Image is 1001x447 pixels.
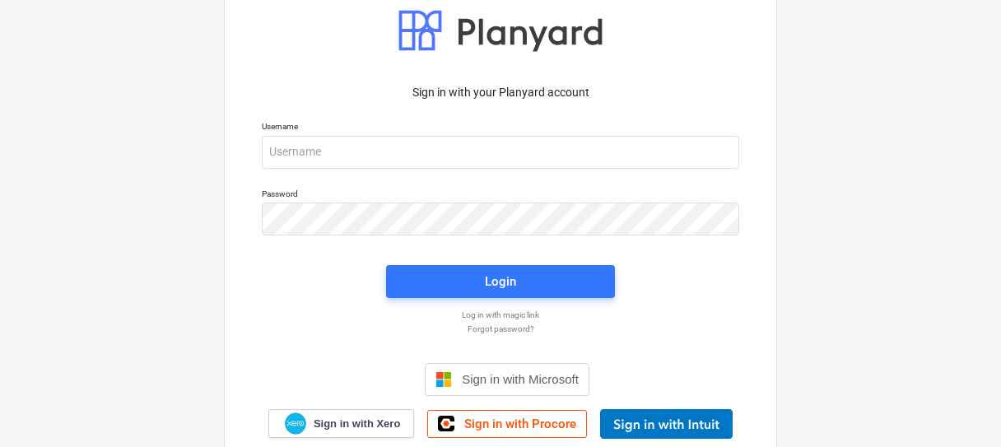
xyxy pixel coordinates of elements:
[386,265,615,298] button: Login
[314,417,400,431] span: Sign in with Xero
[427,410,587,438] a: Sign in with Procore
[268,409,415,438] a: Sign in with Xero
[435,371,452,388] img: Microsoft logo
[462,372,579,386] span: Sign in with Microsoft
[254,324,747,334] a: Forgot password?
[285,412,306,435] img: Xero logo
[262,136,739,169] input: Username
[262,84,739,101] p: Sign in with your Planyard account
[254,310,747,320] a: Log in with magic link
[464,417,576,431] span: Sign in with Procore
[262,189,739,203] p: Password
[485,271,516,292] div: Login
[262,121,739,135] p: Username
